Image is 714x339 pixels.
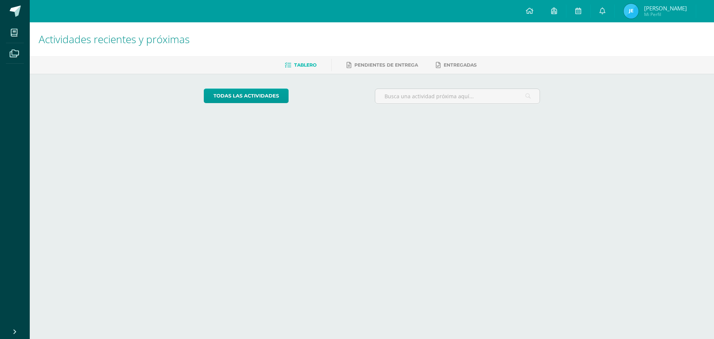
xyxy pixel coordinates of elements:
[644,4,687,12] span: [PERSON_NAME]
[294,62,316,68] span: Tablero
[39,32,190,46] span: Actividades recientes y próximas
[285,59,316,71] a: Tablero
[444,62,477,68] span: Entregadas
[354,62,418,68] span: Pendientes de entrega
[375,89,540,103] input: Busca una actividad próxima aquí...
[624,4,639,19] img: f23de8d5925f919d47dabea856eb8d4b.png
[644,11,687,17] span: Mi Perfil
[347,59,418,71] a: Pendientes de entrega
[436,59,477,71] a: Entregadas
[204,89,289,103] a: todas las Actividades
